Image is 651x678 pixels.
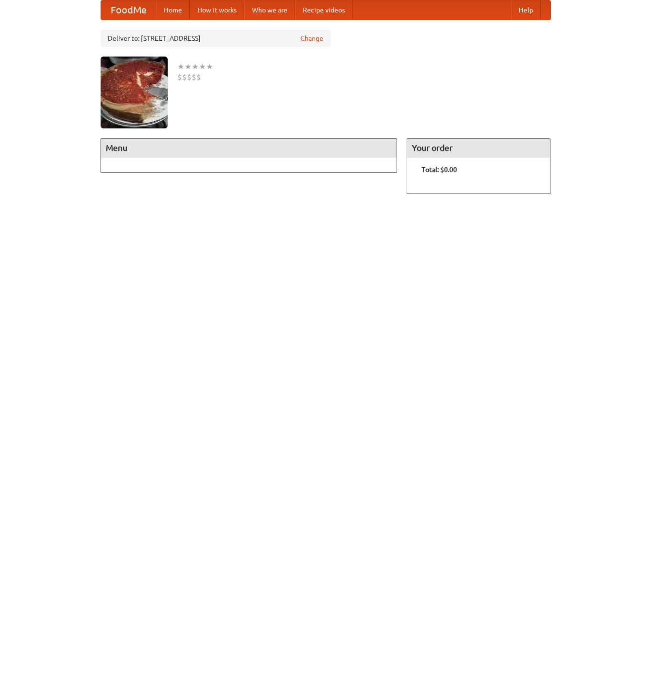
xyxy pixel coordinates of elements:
li: ★ [177,61,184,72]
a: FoodMe [101,0,156,20]
a: Who we are [244,0,295,20]
li: ★ [206,61,213,72]
b: Total: $0.00 [422,166,457,173]
h4: Menu [101,138,397,158]
a: How it works [190,0,244,20]
li: ★ [199,61,206,72]
li: $ [182,72,187,82]
a: Home [156,0,190,20]
div: Deliver to: [STREET_ADDRESS] [101,30,331,47]
h4: Your order [407,138,550,158]
img: angular.jpg [101,57,168,128]
li: ★ [192,61,199,72]
a: Change [300,34,323,43]
li: $ [196,72,201,82]
li: ★ [184,61,192,72]
a: Help [511,0,541,20]
li: $ [192,72,196,82]
li: $ [187,72,192,82]
a: Recipe videos [295,0,353,20]
li: $ [177,72,182,82]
